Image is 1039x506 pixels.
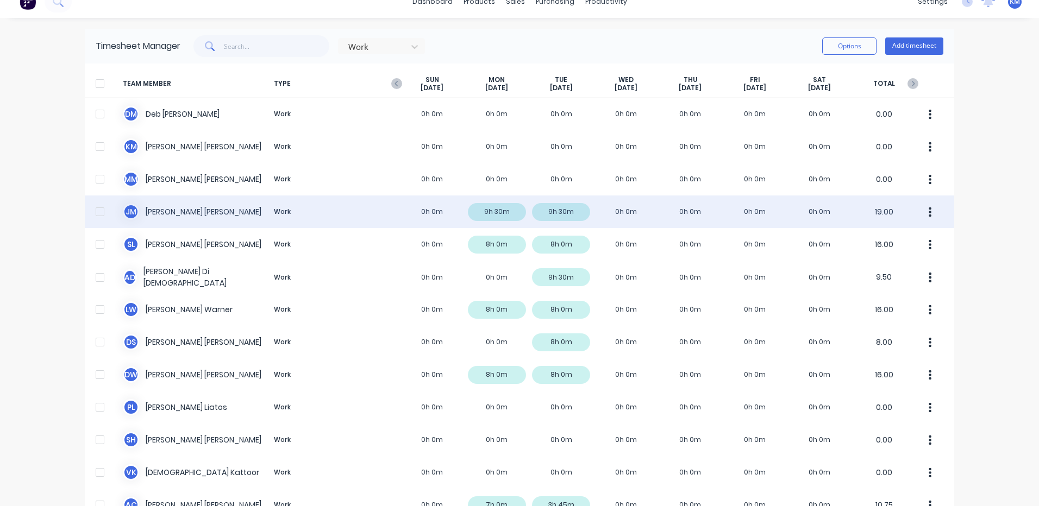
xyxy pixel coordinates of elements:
[425,75,439,84] span: SUN
[550,84,573,92] span: [DATE]
[822,37,877,55] button: Options
[224,35,330,57] input: Search...
[485,84,508,92] span: [DATE]
[885,37,943,55] button: Add timesheet
[808,84,831,92] span: [DATE]
[421,84,443,92] span: [DATE]
[813,75,826,84] span: SAT
[684,75,697,84] span: THU
[555,75,567,84] span: TUE
[270,75,400,92] span: TYPE
[618,75,634,84] span: WED
[96,40,180,53] div: Timesheet Manager
[615,84,637,92] span: [DATE]
[743,84,766,92] span: [DATE]
[489,75,505,84] span: MON
[123,75,270,92] span: TEAM MEMBER
[750,75,760,84] span: FRI
[679,84,702,92] span: [DATE]
[852,75,916,92] span: TOTAL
